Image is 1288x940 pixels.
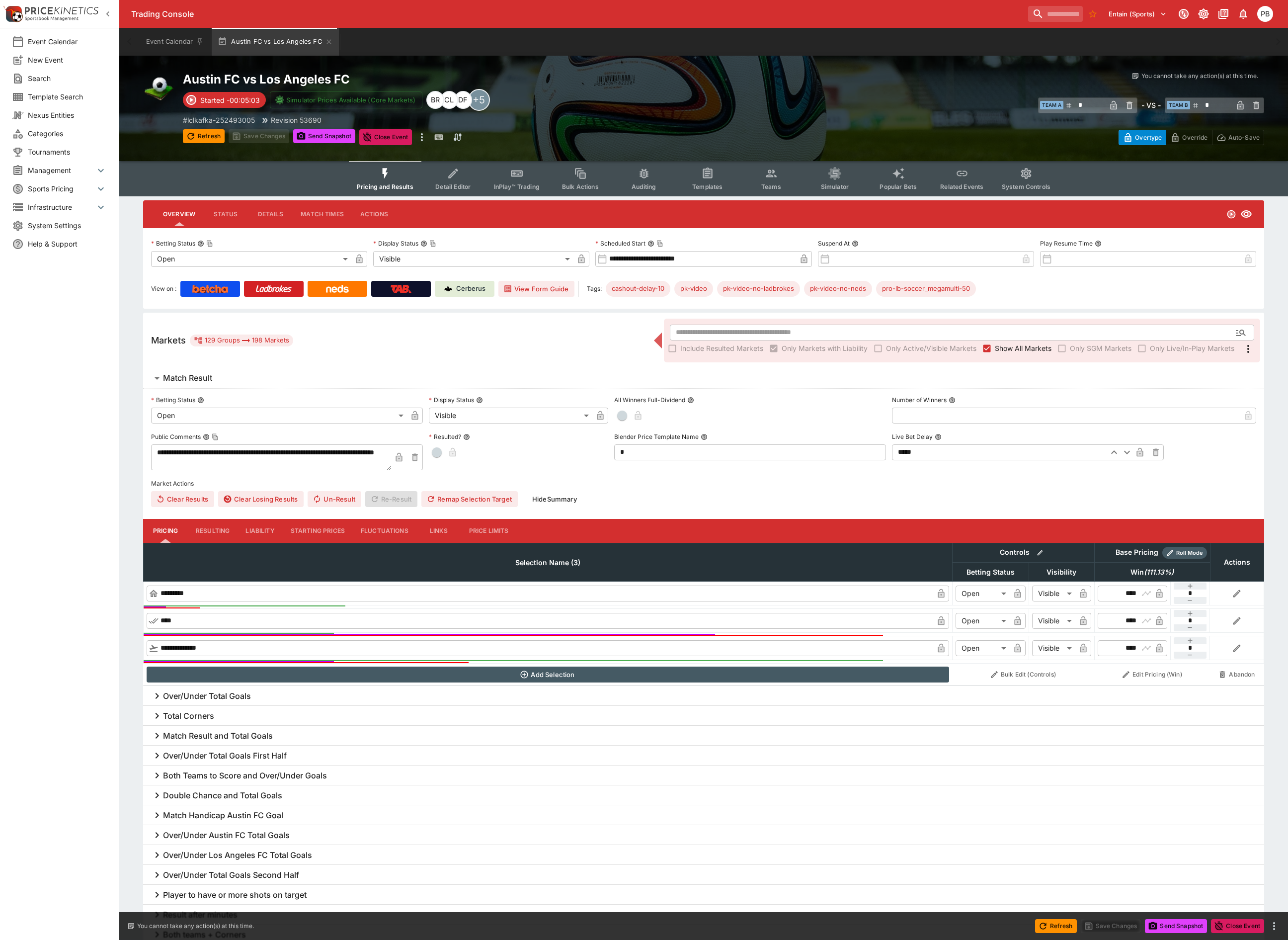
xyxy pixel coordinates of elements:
button: Documentation [1214,5,1232,23]
label: Market Actions [151,476,1256,491]
button: Links [416,519,461,543]
span: Team B [1167,101,1190,109]
div: Open [151,408,407,424]
button: Abandon [1213,667,1261,683]
span: Visibility [1036,566,1087,578]
p: Live Bet Delay [892,432,933,441]
h6: Over/Under Austin FC Total Goals [163,830,290,841]
img: soccer.png [143,72,175,103]
div: Betting Target: cerberus [717,281,800,297]
div: David Foster [454,91,472,109]
button: Override [1166,130,1212,145]
button: Add Selection [147,667,950,683]
span: Betting Status [956,566,1026,578]
span: Roll Mode [1172,549,1207,557]
p: Number of Winners [892,396,947,404]
img: Neds [326,285,348,293]
div: +5 [468,89,490,111]
span: System Settings [28,220,107,231]
span: Win(111.13%) [1120,566,1185,578]
span: pk-video-no-neds [804,284,872,294]
svg: Visible [1240,208,1252,220]
button: Auto-Save [1212,130,1264,145]
p: Display Status [429,396,474,404]
button: Public CommentsCopy To Clipboard [203,433,210,440]
h6: Over/Under Total Goals First Half [163,751,287,761]
img: Betcha [192,285,228,293]
th: Controls [952,543,1094,562]
p: Started -00:05:03 [200,95,260,105]
button: more [1268,920,1280,932]
p: Override [1182,132,1207,143]
button: Number of Winners [949,397,956,404]
h6: Over/Under Total Goals Second Half [163,870,299,880]
svg: Open [1226,209,1236,219]
img: Cerberus [444,285,452,293]
button: Copy To Clipboard [206,240,213,247]
div: Open [956,586,1010,601]
span: Team A [1040,101,1063,109]
span: Un-Result [308,491,361,507]
div: Codie Little [440,91,458,109]
div: Visible [1032,586,1075,601]
h6: Match Result [163,373,212,383]
button: Close Event [359,129,412,145]
button: Remap Selection Target [421,491,518,507]
p: Scheduled Start [595,239,645,248]
span: System Controls [1002,183,1050,190]
p: Betting Status [151,396,195,404]
p: Cerberus [456,284,485,294]
button: Send Snapshot [1145,919,1207,933]
p: You cannot take any action(s) at this time. [1141,72,1258,81]
button: Peter Bishop [1254,3,1276,25]
div: Base Pricing [1112,546,1162,559]
span: InPlay™ Trading [494,183,540,190]
div: Visible [1032,640,1075,656]
span: Detail Editor [435,183,471,190]
h6: Match Handicap Austin FC Goal [163,810,283,821]
button: Fluctuations [353,519,416,543]
div: Betting Target: cerberus [606,281,670,297]
button: Starting Prices [283,519,353,543]
span: Management [28,165,95,175]
div: Open [956,613,1010,629]
span: Popular Bets [880,183,917,190]
button: Match Result [143,368,1264,388]
button: Edit Pricing (Win) [1097,667,1207,683]
span: pk-video-no-ladbrokes [717,284,800,294]
button: Bulk edit [1034,546,1046,559]
button: Clear Losing Results [218,491,304,507]
span: Template Search [28,91,107,102]
img: Sportsbook Management [25,16,79,21]
h6: Over/Under Total Goals [163,691,251,701]
div: Open [151,251,351,267]
h6: - VS - [1141,100,1161,110]
p: Betting Status [151,239,195,248]
button: Bulk Edit (Controls) [955,667,1091,683]
h5: Markets [151,335,186,346]
button: View Form Guide [498,281,574,297]
span: Event Calendar [28,36,107,47]
button: Close Event [1211,919,1264,933]
div: Peter Bishop [1257,6,1273,22]
label: Tags: [587,281,602,297]
p: Revision 53690 [271,115,322,125]
div: Visible [1032,613,1075,629]
button: Betting StatusCopy To Clipboard [197,240,204,247]
span: Re-Result [365,491,417,507]
button: Overtype [1119,130,1166,145]
span: Only Markets with Liability [782,343,868,353]
button: Suspend At [852,240,859,247]
div: Visible [429,408,592,424]
span: pk-video [674,284,713,294]
span: Nexus Entities [28,110,107,120]
button: Copy To Clipboard [212,433,219,440]
button: Austin FC vs Los Angeles FC [212,28,339,56]
div: Visible [373,251,573,267]
div: Show/hide Price Roll mode configuration. [1162,547,1207,559]
button: No Bookmarks [1085,6,1101,22]
button: Copy To Clipboard [656,240,663,247]
div: Trading Console [131,9,1024,19]
button: Copy To Clipboard [429,240,436,247]
span: Tournaments [28,147,107,157]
